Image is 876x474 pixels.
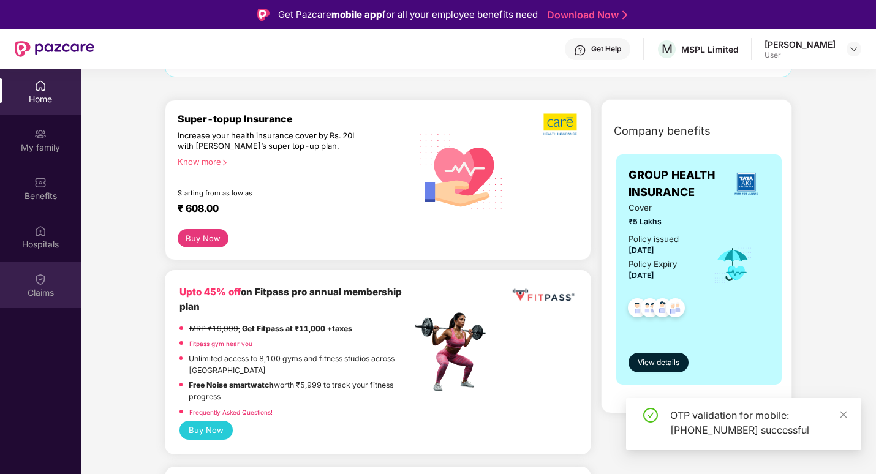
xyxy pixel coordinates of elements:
[411,120,511,222] img: svg+xml;base64,PHN2ZyB4bWxucz0iaHR0cDovL3d3dy53My5vcmcvMjAwMC9zdmciIHhtbG5zOnhsaW5rPSJodHRwOi8vd3...
[34,273,47,285] img: svg+xml;base64,PHN2ZyBpZD0iQ2xhaW0iIHhtbG5zPSJodHRwOi8vd3d3LnczLm9yZy8yMDAwL3N2ZyIgd2lkdGg9IjIwIi...
[278,7,538,22] div: Get Pazcare for all your employee benefits need
[221,159,228,166] span: right
[849,44,859,54] img: svg+xml;base64,PHN2ZyBpZD0iRHJvcGRvd24tMzJ4MzIiIHhtbG5zPSJodHRwOi8vd3d3LnczLm9yZy8yMDAwL3N2ZyIgd2...
[765,39,836,50] div: [PERSON_NAME]
[178,189,359,197] div: Starting from as low as
[662,42,673,56] span: M
[629,353,689,372] button: View details
[189,324,240,333] del: MRP ₹19,999,
[257,9,270,21] img: Logo
[179,421,233,440] button: Buy Now
[648,295,678,325] img: svg+xml;base64,PHN2ZyB4bWxucz0iaHR0cDovL3d3dy53My5vcmcvMjAwMC9zdmciIHdpZHRoPSI0OC45NDMiIGhlaWdodD...
[189,353,411,377] p: Unlimited access to 8,100 gyms and fitness studios across [GEOGRAPHIC_DATA]
[574,44,586,56] img: svg+xml;base64,PHN2ZyBpZD0iSGVscC0zMngzMiIgeG1sbnM9Imh0dHA6Ly93d3cudzMub3JnLzIwMDAvc3ZnIiB3aWR0aD...
[765,50,836,60] div: User
[629,271,654,280] span: [DATE]
[629,258,677,271] div: Policy Expiry
[178,229,228,247] button: Buy Now
[622,295,652,325] img: svg+xml;base64,PHN2ZyB4bWxucz0iaHR0cDovL3d3dy53My5vcmcvMjAwMC9zdmciIHdpZHRoPSI0OC45NDMiIGhlaWdodD...
[178,113,411,125] div: Super-topup Insurance
[730,167,763,200] img: insurerLogo
[547,9,624,21] a: Download Now
[178,157,404,165] div: Know more
[178,130,358,152] div: Increase your health insurance cover by Rs. 20L with [PERSON_NAME]’s super top-up plan.
[643,408,658,423] span: check-circle
[179,286,402,312] b: on Fitpass pro annual membership plan
[681,43,739,55] div: MSPL Limited
[713,244,753,285] img: icon
[411,309,497,395] img: fpp.png
[34,176,47,189] img: svg+xml;base64,PHN2ZyBpZD0iQmVuZWZpdHMiIHhtbG5zPSJodHRwOi8vd3d3LnczLm9yZy8yMDAwL3N2ZyIgd2lkdGg9Ij...
[670,408,847,437] div: OTP validation for mobile: [PHONE_NUMBER] successful
[189,408,273,416] a: Frequently Asked Questions!
[178,202,399,217] div: ₹ 608.00
[34,225,47,237] img: svg+xml;base64,PHN2ZyBpZD0iSG9zcGl0YWxzIiB4bWxucz0iaHR0cDovL3d3dy53My5vcmcvMjAwMC9zdmciIHdpZHRoPS...
[660,295,690,325] img: svg+xml;base64,PHN2ZyB4bWxucz0iaHR0cDovL3d3dy53My5vcmcvMjAwMC9zdmciIHdpZHRoPSI0OC45NDMiIGhlaWdodD...
[34,128,47,140] img: svg+xml;base64,PHN2ZyB3aWR0aD0iMjAiIGhlaWdodD0iMjAiIHZpZXdCb3g9IjAgMCAyMCAyMCIgZmlsbD0ibm9uZSIgeG...
[635,295,665,325] img: svg+xml;base64,PHN2ZyB4bWxucz0iaHR0cDovL3d3dy53My5vcmcvMjAwMC9zdmciIHdpZHRoPSI0OC45MTUiIGhlaWdodD...
[591,44,621,54] div: Get Help
[189,380,274,389] strong: Free Noise smartwatch
[15,41,94,57] img: New Pazcare Logo
[189,379,410,403] p: worth ₹5,999 to track your fitness progress
[543,113,578,136] img: b5dec4f62d2307b9de63beb79f102df3.png
[629,233,679,246] div: Policy issued
[179,286,241,298] b: Upto 45% off
[189,340,252,347] a: Fitpass gym near you
[622,9,627,21] img: Stroke
[629,201,697,214] span: Cover
[331,9,382,20] strong: mobile app
[638,357,679,369] span: View details
[839,410,848,419] span: close
[34,80,47,92] img: svg+xml;base64,PHN2ZyBpZD0iSG9tZSIgeG1sbnM9Imh0dHA6Ly93d3cudzMub3JnLzIwMDAvc3ZnIiB3aWR0aD0iMjAiIG...
[242,324,352,333] strong: Get Fitpass at ₹11,000 +taxes
[614,122,711,140] span: Company benefits
[510,285,576,306] img: fppp.png
[629,167,723,201] span: GROUP HEALTH INSURANCE
[629,246,654,255] span: [DATE]
[629,216,697,227] span: ₹5 Lakhs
